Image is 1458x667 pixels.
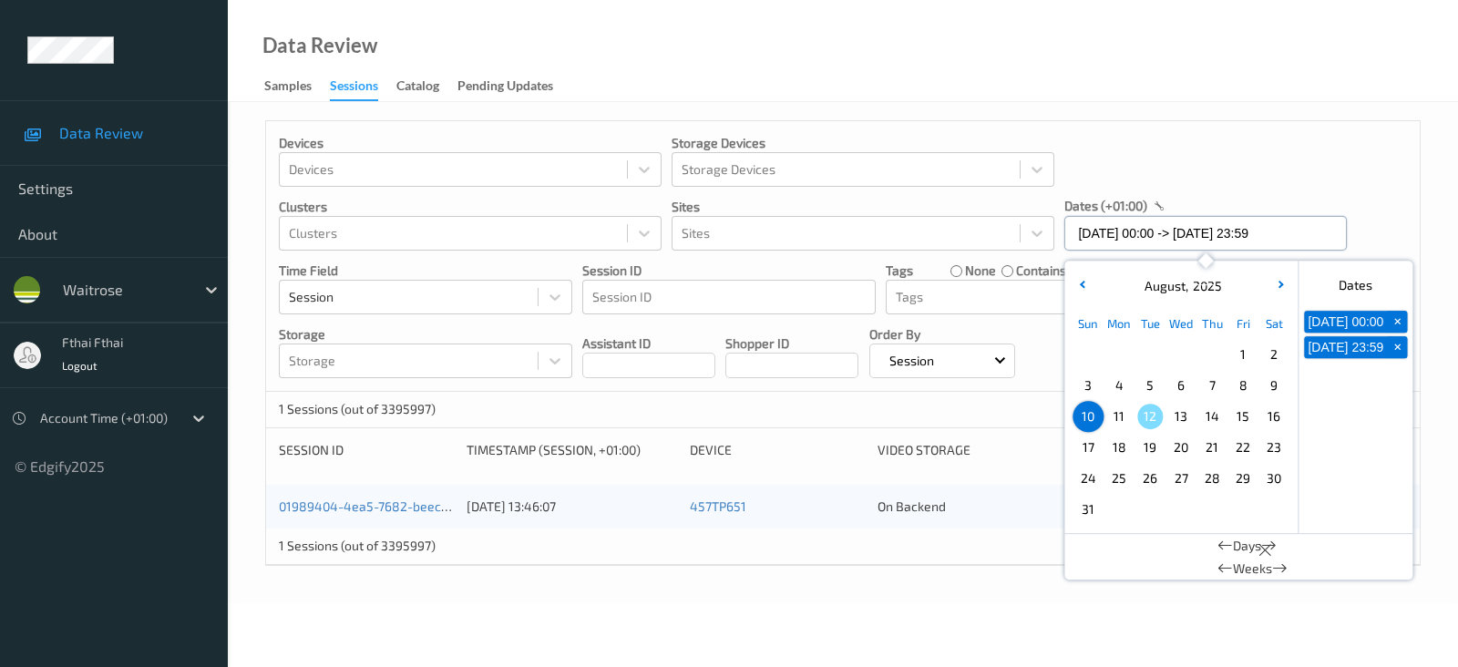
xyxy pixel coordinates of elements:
[1199,435,1225,460] span: 21
[1075,466,1101,491] span: 24
[1258,308,1289,339] div: Sat
[1140,277,1222,295] div: ,
[1304,311,1387,333] button: [DATE] 00:00
[1227,463,1258,494] div: Choose Friday August 29 of 2025
[1104,432,1135,463] div: Choose Monday August 18 of 2025
[883,352,940,370] p: Session
[1135,308,1165,339] div: Tue
[878,498,1052,516] div: On Backend
[1168,466,1194,491] span: 27
[1168,404,1194,429] span: 13
[1137,404,1163,429] span: 12
[279,441,454,459] div: Session ID
[1388,313,1407,332] span: +
[869,325,1015,344] p: Order By
[1165,463,1196,494] div: Choose Wednesday August 27 of 2025
[1135,432,1165,463] div: Choose Tuesday August 19 of 2025
[878,441,1052,459] div: Video Storage
[1165,401,1196,432] div: Choose Wednesday August 13 of 2025
[1168,435,1194,460] span: 20
[1261,342,1287,367] span: 2
[1196,308,1227,339] div: Thu
[1075,373,1101,398] span: 3
[1261,466,1287,491] span: 30
[582,334,715,353] p: Assistant ID
[1230,435,1256,460] span: 22
[1140,278,1186,293] span: August
[1165,370,1196,401] div: Choose Wednesday August 06 of 2025
[1258,494,1289,525] div: Choose Saturday September 06 of 2025
[279,325,572,344] p: Storage
[279,134,662,152] p: Devices
[1106,466,1132,491] span: 25
[330,74,396,101] a: Sessions
[1073,370,1104,401] div: Choose Sunday August 03 of 2025
[330,77,378,101] div: Sessions
[1258,370,1289,401] div: Choose Saturday August 09 of 2025
[1073,339,1104,370] div: Choose Sunday July 27 of 2025
[1227,494,1258,525] div: Choose Friday September 05 of 2025
[396,77,439,99] div: Catalog
[457,74,571,99] a: Pending Updates
[467,441,677,459] div: Timestamp (Session, +01:00)
[1196,401,1227,432] div: Choose Thursday August 14 of 2025
[1073,463,1104,494] div: Choose Sunday August 24 of 2025
[1104,463,1135,494] div: Choose Monday August 25 of 2025
[1230,466,1256,491] span: 29
[1165,494,1196,525] div: Choose Wednesday September 03 of 2025
[1230,342,1256,367] span: 1
[690,498,746,514] a: 457TP651
[1137,373,1163,398] span: 5
[1388,338,1407,357] span: +
[1227,432,1258,463] div: Choose Friday August 22 of 2025
[264,77,312,99] div: Samples
[1168,373,1194,398] span: 6
[1137,466,1163,491] span: 26
[264,74,330,99] a: Samples
[1387,311,1407,333] button: +
[1227,401,1258,432] div: Choose Friday August 15 of 2025
[1304,336,1387,358] button: [DATE] 23:59
[1137,435,1163,460] span: 19
[1106,373,1132,398] span: 4
[279,198,662,216] p: Clusters
[1196,494,1227,525] div: Choose Thursday September 04 of 2025
[1261,404,1287,429] span: 16
[1233,559,1272,578] span: Weeks
[1199,404,1225,429] span: 14
[1104,401,1135,432] div: Choose Monday August 11 of 2025
[1075,404,1101,429] span: 10
[1073,494,1104,525] div: Choose Sunday August 31 of 2025
[965,262,996,280] label: none
[1104,370,1135,401] div: Choose Monday August 04 of 2025
[1261,435,1287,460] span: 23
[1188,278,1222,293] span: 2025
[1104,339,1135,370] div: Choose Monday July 28 of 2025
[1106,435,1132,460] span: 18
[1261,373,1287,398] span: 9
[1165,308,1196,339] div: Wed
[1135,463,1165,494] div: Choose Tuesday August 26 of 2025
[1258,432,1289,463] div: Choose Saturday August 23 of 2025
[672,198,1054,216] p: Sites
[1016,262,1091,280] label: contains any
[1106,404,1132,429] span: 11
[1258,339,1289,370] div: Choose Saturday August 02 of 2025
[467,498,677,516] div: [DATE] 13:46:07
[1230,373,1256,398] span: 8
[1073,308,1104,339] div: Sun
[1135,401,1165,432] div: Choose Tuesday August 12 of 2025
[279,498,532,514] a: 01989404-4ea5-7682-beec-8a16b58915d6
[1230,404,1256,429] span: 15
[1258,463,1289,494] div: Choose Saturday August 30 of 2025
[262,36,377,55] div: Data Review
[1135,370,1165,401] div: Choose Tuesday August 05 of 2025
[1073,432,1104,463] div: Choose Sunday August 17 of 2025
[279,537,436,555] p: 1 Sessions (out of 3395997)
[582,262,876,280] p: Session ID
[457,77,553,99] div: Pending Updates
[279,400,436,418] p: 1 Sessions (out of 3395997)
[396,74,457,99] a: Catalog
[1073,401,1104,432] div: Choose Sunday August 10 of 2025
[690,441,865,459] div: Device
